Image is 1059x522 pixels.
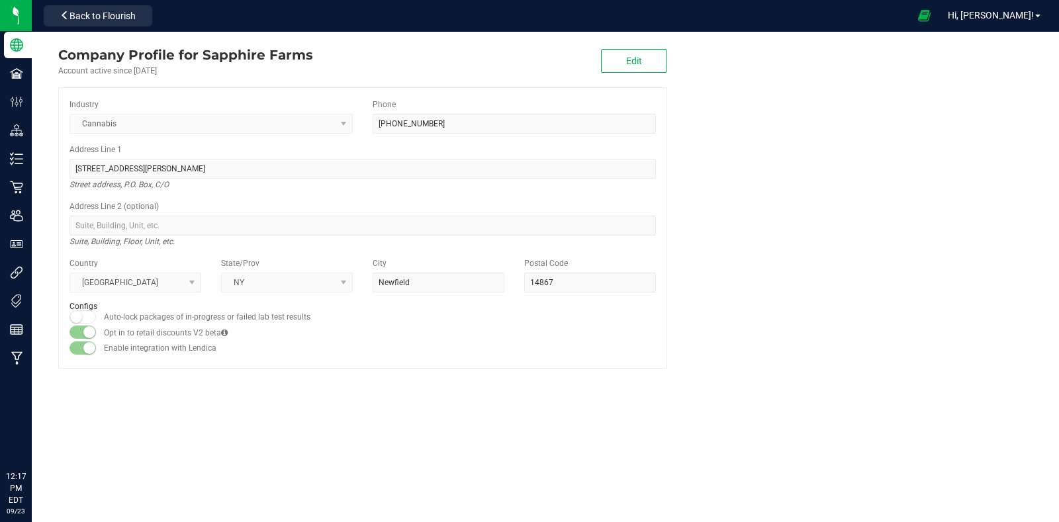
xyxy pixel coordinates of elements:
[10,38,23,52] inline-svg: Company
[10,266,23,279] inline-svg: Integrations
[10,351,23,365] inline-svg: Manufacturing
[10,238,23,251] inline-svg: User Roles
[44,5,152,26] button: Back to Flourish
[69,302,656,311] h2: Configs
[601,49,667,73] button: Edit
[104,342,216,354] label: Enable integration with Lendica
[626,56,642,66] span: Edit
[69,11,136,21] span: Back to Flourish
[948,10,1034,21] span: Hi, [PERSON_NAME]!
[69,99,99,110] label: Industry
[69,257,98,269] label: Country
[221,257,259,269] label: State/Prov
[69,144,122,155] label: Address Line 1
[58,65,313,77] div: Account active since [DATE]
[69,234,175,249] i: Suite, Building, Floor, Unit, etc.
[10,294,23,308] inline-svg: Tags
[909,3,939,28] span: Open Ecommerce Menu
[524,257,568,269] label: Postal Code
[104,327,228,339] label: Opt in to retail discounts V2 beta
[10,124,23,137] inline-svg: Distribution
[69,216,656,236] input: Suite, Building, Unit, etc.
[58,45,313,65] div: Sapphire Farms
[373,99,396,110] label: Phone
[6,506,26,516] p: 09/23
[10,95,23,109] inline-svg: Configuration
[524,273,656,292] input: Postal Code
[10,67,23,80] inline-svg: Facilities
[10,152,23,165] inline-svg: Inventory
[69,177,169,193] i: Street address, P.O. Box, C/O
[13,416,53,456] iframe: Resource center
[373,273,504,292] input: City
[6,470,26,506] p: 12:17 PM EDT
[10,209,23,222] inline-svg: Users
[69,200,159,212] label: Address Line 2 (optional)
[10,323,23,336] inline-svg: Reports
[104,311,310,323] label: Auto-lock packages of in-progress or failed lab test results
[10,181,23,194] inline-svg: Retail
[69,159,656,179] input: Address
[373,114,656,134] input: (123) 456-7890
[373,257,387,269] label: City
